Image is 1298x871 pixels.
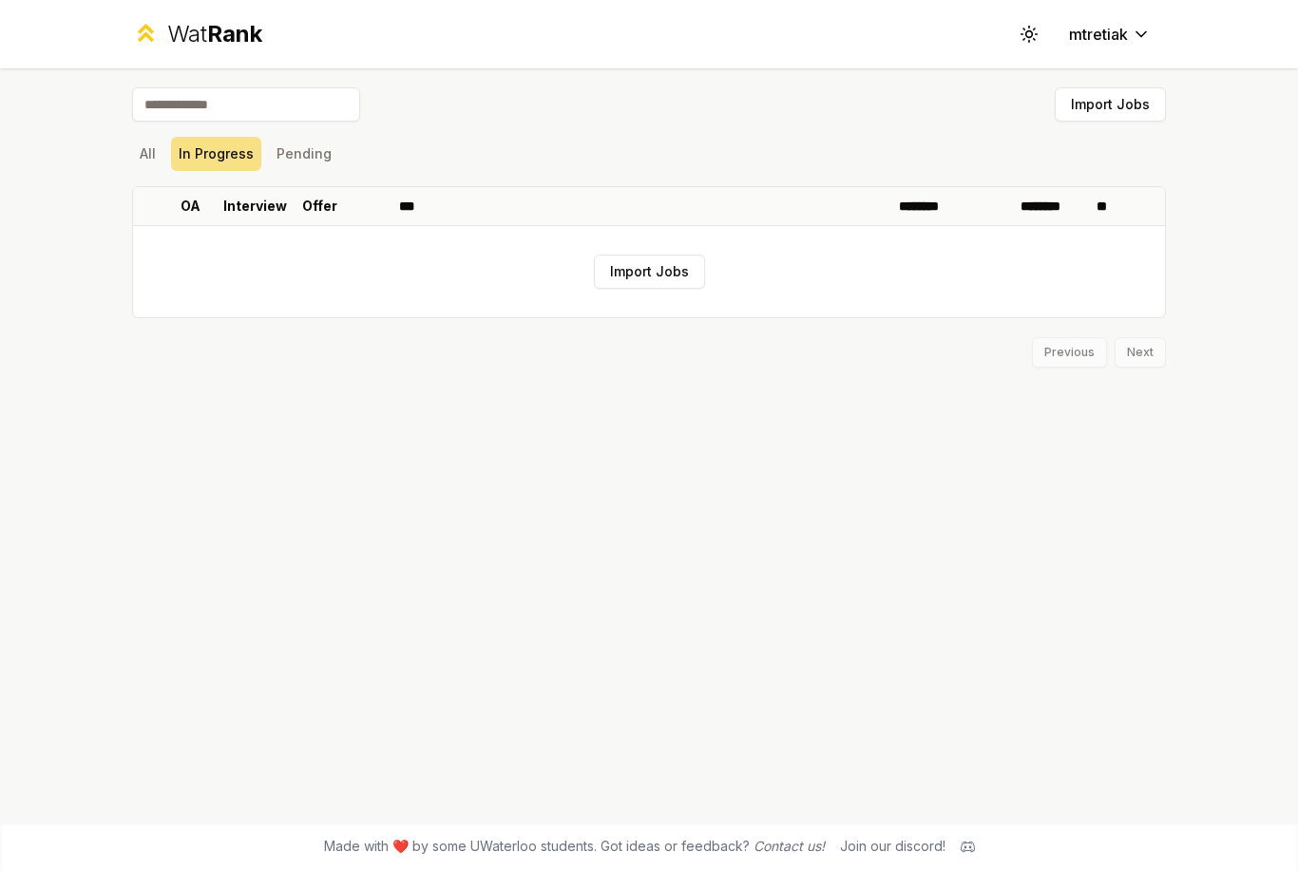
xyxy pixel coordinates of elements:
[1069,23,1128,46] span: mtretiak
[181,197,200,216] p: OA
[324,837,825,856] span: Made with ❤️ by some UWaterloo students. Got ideas or feedback?
[1054,17,1166,51] button: mtretiak
[594,255,705,289] button: Import Jobs
[840,837,945,856] div: Join our discord!
[171,137,261,171] button: In Progress
[223,197,287,216] p: Interview
[132,19,262,49] a: WatRank
[207,20,262,47] span: Rank
[1055,87,1166,122] button: Import Jobs
[132,137,163,171] button: All
[167,19,262,49] div: Wat
[754,838,825,854] a: Contact us!
[269,137,339,171] button: Pending
[302,197,337,216] p: Offer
